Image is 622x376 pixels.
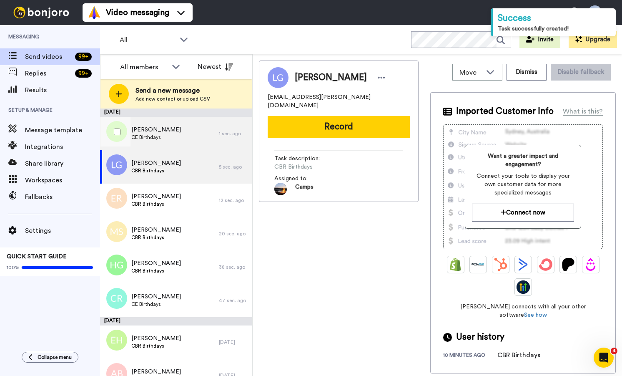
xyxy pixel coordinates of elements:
[88,6,101,19] img: vm-color.svg
[131,334,181,343] span: [PERSON_NAME]
[443,303,603,319] span: [PERSON_NAME] connects with all your other software
[106,188,127,209] img: er.png
[563,106,603,116] div: What is this?
[131,343,181,349] span: CBR Birthdays
[135,96,210,102] span: Add new contact or upload CSV
[219,130,248,137] div: 1 sec. ago
[611,348,617,354] span: 4
[274,154,333,163] span: Task description :
[25,226,100,236] span: Settings
[131,259,181,267] span: [PERSON_NAME]
[131,134,181,141] span: CE Birthdays
[472,258,485,271] img: Ontraport
[219,164,248,170] div: 5 sec. ago
[25,125,100,135] span: Message template
[25,142,100,152] span: Integrations
[106,330,127,351] img: eh.png
[100,317,252,326] div: [DATE]
[131,293,181,301] span: [PERSON_NAME]
[517,280,530,294] img: GoHighLevel
[472,172,574,197] span: Connect your tools to display your own customer data for more specialized messages
[106,7,169,18] span: Video messaging
[472,204,574,222] button: Connect now
[131,167,181,174] span: CBR Birthdays
[274,163,354,171] span: CBR Birthdays
[507,64,547,81] button: Dismiss
[100,109,252,117] div: [DATE]
[472,152,574,169] span: Want a greater impact and engagement?
[268,67,288,88] img: Image of Layla Goldfarb
[7,264,20,271] span: 100%
[498,25,611,33] div: Task successfully created!
[539,258,552,271] img: ConvertKit
[219,264,248,270] div: 38 sec. ago
[131,368,181,376] span: [PERSON_NAME]
[498,12,611,25] div: Success
[131,201,181,207] span: CBR Birthdays
[7,254,67,260] span: QUICK START GUIDE
[131,301,181,308] span: CE Birthdays
[106,255,127,275] img: hg.png
[584,258,597,271] img: Drip
[219,297,248,304] div: 47 sec. ago
[551,64,611,81] button: Disable fallback
[191,58,239,75] button: Newest
[274,174,333,183] span: Assigned to:
[131,226,181,234] span: [PERSON_NAME]
[131,234,181,241] span: CBR Birthdays
[106,288,127,309] img: cr.png
[274,183,287,195] img: 67db5ed4-b6b4-4bda-8254-7525de01f737-1573052348.jpg
[569,31,617,48] button: Upgrade
[25,85,100,95] span: Results
[25,68,72,78] span: Replies
[219,230,248,237] div: 20 sec. ago
[106,154,127,175] img: lg.png
[25,192,100,202] span: Fallbacks
[497,350,540,360] div: CBR Birthdays
[131,192,181,201] span: [PERSON_NAME]
[524,312,547,318] a: See how
[219,197,248,204] div: 12 sec. ago
[594,348,614,368] iframe: Intercom live chat
[25,175,100,185] span: Workspaces
[131,126,181,134] span: [PERSON_NAME]
[106,221,127,242] img: ms.png
[494,258,507,271] img: Hubspot
[25,52,72,62] span: Send videos
[456,331,504,343] span: User history
[120,35,176,45] span: All
[38,354,72,361] span: Collapse menu
[519,31,560,48] button: Invite
[268,116,410,138] button: Record
[10,7,73,18] img: bj-logo-header-white.svg
[517,258,530,271] img: ActiveCampaign
[131,159,181,167] span: [PERSON_NAME]
[268,93,410,110] span: [EMAIL_ADDRESS][PERSON_NAME][DOMAIN_NAME]
[131,267,181,274] span: CBR Birthdays
[219,339,248,346] div: [DATE]
[456,105,554,118] span: Imported Customer Info
[562,258,575,271] img: Patreon
[75,69,92,78] div: 99 +
[22,352,78,363] button: Collapse menu
[449,258,462,271] img: Shopify
[135,86,210,96] span: Send a new message
[295,183,314,195] span: Camps
[120,62,168,72] div: All members
[295,71,367,84] span: [PERSON_NAME]
[459,68,482,78] span: Move
[25,159,100,169] span: Share library
[443,352,497,360] div: 10 minutes ago
[75,53,92,61] div: 99 +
